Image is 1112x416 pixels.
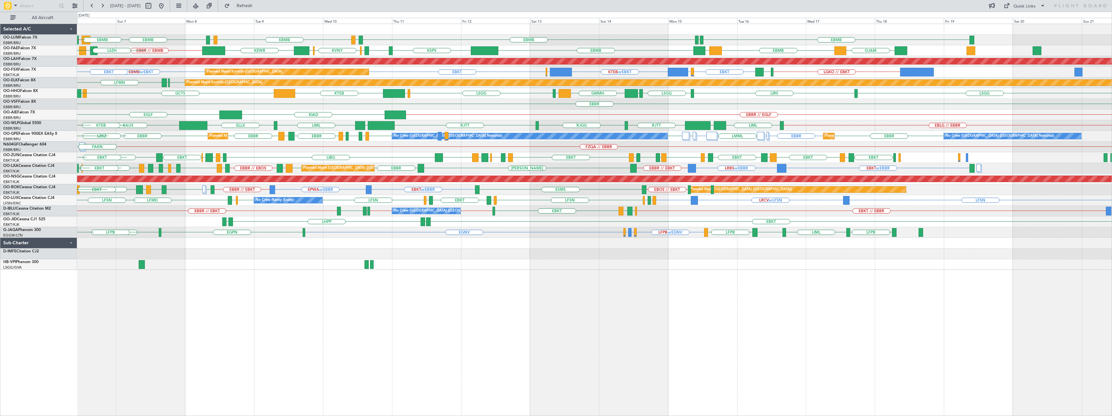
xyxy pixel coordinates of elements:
span: G-JAGA [3,228,18,232]
a: EBBR/BRU [3,83,21,88]
a: EBKT/KJK [3,222,19,227]
div: Wed 17 [806,18,875,24]
a: D-IMFECitation CJ2 [3,249,39,253]
a: EBKT/KJK [3,158,19,163]
a: OO-FSXFalcon 7X [3,68,36,72]
a: EBKT/KJK [3,169,19,174]
div: No Crew [GEOGRAPHIC_DATA] ([GEOGRAPHIC_DATA] National) [394,131,502,141]
span: OO-HHO [3,89,20,93]
a: EGGW/LTN [3,233,23,238]
div: Planned Maint Kortrijk-[GEOGRAPHIC_DATA] [187,78,262,87]
a: EBBR/BRU [3,137,21,142]
span: OO-NSG [3,175,19,179]
a: N604GFChallenger 604 [3,143,46,146]
a: OO-VSFFalcon 8X [3,100,36,104]
span: OO-LXA [3,164,18,168]
a: D-IBLUCessna Citation M2 [3,207,51,211]
a: EBBR/BRU [3,126,21,131]
span: OO-WLP [3,121,19,125]
a: LSGG/GVA [3,265,22,270]
span: D-IBLU [3,207,16,211]
a: OO-LUMFalcon 7X [3,36,37,40]
a: OO-JIDCessna CJ1 525 [3,217,45,221]
a: OO-NSGCessna Citation CJ4 [3,175,55,179]
div: [DATE] [78,13,89,18]
div: Planned Maint [GEOGRAPHIC_DATA] ([GEOGRAPHIC_DATA] National) [303,163,421,173]
a: OO-GPEFalcon 900EX EASy II [3,132,57,136]
div: Sun 7 [116,18,185,24]
div: Fri 12 [461,18,530,24]
a: OO-AIEFalcon 7X [3,110,35,114]
div: Fri 19 [944,18,1013,24]
span: [DATE] - [DATE] [110,3,141,9]
div: No Crew Nancy (Essey) [256,195,294,205]
div: Wed 10 [323,18,392,24]
div: Mon 15 [668,18,737,24]
span: OO-ELK [3,78,18,82]
div: Sat 6 [47,18,116,24]
a: OO-LXACessna Citation CJ4 [3,164,54,168]
span: All Aircraft [17,16,68,20]
div: Thu 11 [392,18,461,24]
span: OO-ZUN [3,153,19,157]
a: HB-VPIPhenom 300 [3,260,39,264]
div: Thu 18 [875,18,944,24]
a: OO-WLPGlobal 5500 [3,121,41,125]
div: Tue 9 [254,18,323,24]
div: Sun 14 [599,18,668,24]
span: OO-FSX [3,68,18,72]
span: OO-LUX [3,196,18,200]
span: D-IMFE [3,249,17,253]
a: LFSN/ENC [3,201,21,206]
input: Airport [20,1,57,11]
a: OO-ELKFalcon 8X [3,78,36,82]
a: EBBR/BRU [3,62,21,67]
div: Planned Maint [GEOGRAPHIC_DATA] ([GEOGRAPHIC_DATA]) [690,185,792,194]
a: EBKT/KJK [3,179,19,184]
a: OO-FAEFalcon 7X [3,46,36,50]
div: Tue 16 [737,18,806,24]
a: EBBR/BRU [3,105,21,110]
div: Planned Maint [GEOGRAPHIC_DATA] ([GEOGRAPHIC_DATA] National) [210,131,327,141]
a: EBBR/BRU [3,40,21,45]
a: OO-HHOFalcon 8X [3,89,38,93]
span: OO-JID [3,217,17,221]
a: OO-LUXCessna Citation CJ4 [3,196,54,200]
span: HB-VPI [3,260,16,264]
div: No Crew [GEOGRAPHIC_DATA] ([GEOGRAPHIC_DATA] National) [945,131,1054,141]
span: OO-VSF [3,100,18,104]
div: Planned Maint Kortrijk-[GEOGRAPHIC_DATA] [207,67,282,77]
a: OO-ROKCessna Citation CJ4 [3,185,55,189]
a: EBBR/BRU [3,94,21,99]
div: Sat 13 [530,18,599,24]
span: OO-FAE [3,46,18,50]
span: OO-ROK [3,185,19,189]
a: EBBR/BRU [3,51,21,56]
div: Planned Maint [GEOGRAPHIC_DATA] ([GEOGRAPHIC_DATA] National) [825,131,942,141]
a: EBBR/BRU [3,115,21,120]
div: Quick Links [1014,3,1036,10]
a: EBBR/BRU [3,147,21,152]
a: EBKT/KJK [3,212,19,216]
span: OO-AIE [3,110,17,114]
a: EBKT/KJK [3,73,19,77]
span: N604GF [3,143,18,146]
button: All Aircraft [7,13,70,23]
a: G-JAGAPhenom 300 [3,228,41,232]
span: OO-LAH [3,57,19,61]
div: No Crew [GEOGRAPHIC_DATA] ([GEOGRAPHIC_DATA] National) [394,206,502,216]
div: Sat 20 [1013,18,1082,24]
button: Quick Links [1001,1,1048,11]
span: OO-LUM [3,36,19,40]
a: OO-ZUNCessna Citation CJ4 [3,153,55,157]
button: Refresh [221,1,260,11]
a: EBKT/KJK [3,190,19,195]
a: OO-LAHFalcon 7X [3,57,37,61]
span: OO-GPE [3,132,18,136]
div: Mon 8 [185,18,254,24]
span: Refresh [231,4,258,8]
